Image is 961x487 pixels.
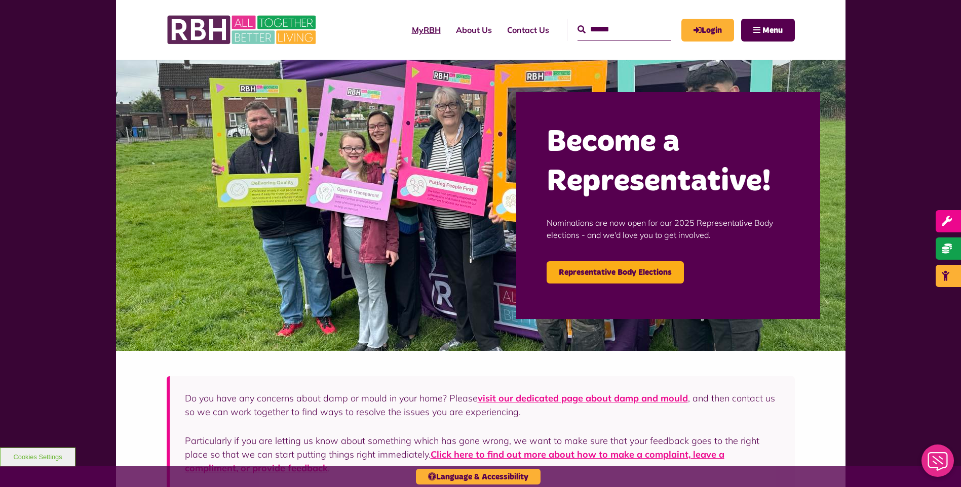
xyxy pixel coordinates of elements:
[404,16,448,44] a: MyRBH
[681,19,734,42] a: MyRBH
[547,201,790,256] p: Nominations are now open for our 2025 Representative Body elections - and we'd love you to get in...
[185,434,780,475] p: Particularly if you are letting us know about something which has gone wrong, we want to make sur...
[185,449,724,474] a: Click here to find out more about how to make a complaint, leave a compliment, or provide feedback
[167,10,319,50] img: RBH
[448,16,499,44] a: About Us
[741,19,795,42] button: Navigation
[416,469,541,484] button: Language & Accessibility
[915,441,961,487] iframe: Netcall Web Assistant for live chat
[116,60,845,351] img: Image (22)
[478,392,688,404] a: visit our dedicated page about damp and mould
[547,123,790,201] h2: Become a Representative!
[499,16,557,44] a: Contact Us
[547,261,684,283] a: Representative Body Elections
[185,391,780,419] p: Do you have any concerns about damp or mould in your home? Please , and then contact us so we can...
[762,26,783,34] span: Menu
